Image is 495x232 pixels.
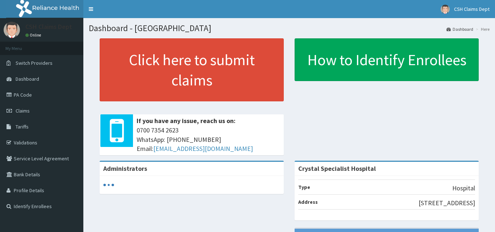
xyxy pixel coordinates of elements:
[25,33,43,38] a: Online
[419,198,475,208] p: [STREET_ADDRESS]
[25,24,72,30] p: CSH Claims Dept
[153,144,253,153] a: [EMAIL_ADDRESS][DOMAIN_NAME]
[298,199,318,205] b: Address
[474,26,490,32] li: Here
[137,126,280,153] span: 0700 7354 2623 WhatsApp: [PHONE_NUMBER] Email:
[16,60,53,66] span: Switch Providers
[446,26,473,32] a: Dashboard
[16,76,39,82] span: Dashboard
[103,164,147,173] b: Administrators
[89,24,490,33] h1: Dashboard - [GEOGRAPHIC_DATA]
[454,6,490,12] span: CSH Claims Dept
[452,184,475,193] p: Hospital
[16,123,29,130] span: Tariffs
[295,38,479,81] a: How to Identify Enrollees
[298,184,310,190] b: Type
[100,38,284,101] a: Click here to submit claims
[4,22,20,38] img: User Image
[16,107,30,114] span: Claims
[103,180,114,190] svg: audio-loading
[441,5,450,14] img: User Image
[137,117,236,125] b: If you have any issue, reach us on:
[298,164,376,173] strong: Crystal Specialist Hospital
